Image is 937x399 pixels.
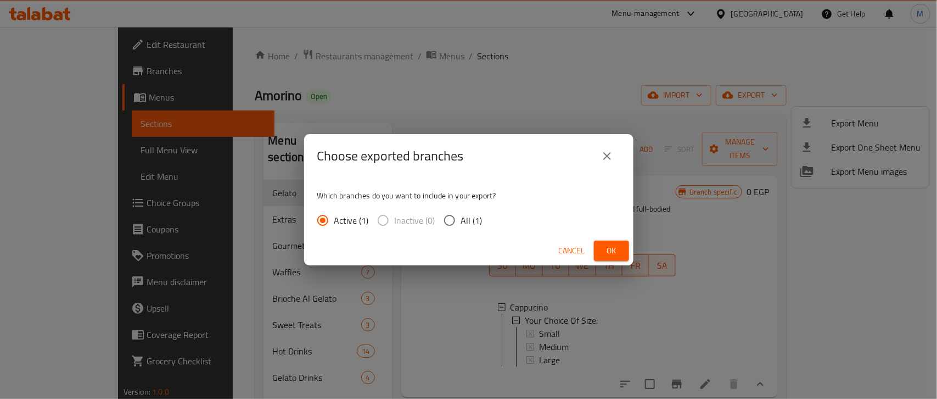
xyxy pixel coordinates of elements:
span: Ok [603,244,620,258]
span: Inactive (0) [395,214,435,227]
span: Cancel [559,244,585,258]
h2: Choose exported branches [317,147,464,165]
button: close [594,143,620,169]
p: Which branches do you want to include in your export? [317,190,620,201]
button: Ok [594,241,629,261]
button: Cancel [554,241,590,261]
span: All (1) [461,214,482,227]
span: Active (1) [334,214,369,227]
